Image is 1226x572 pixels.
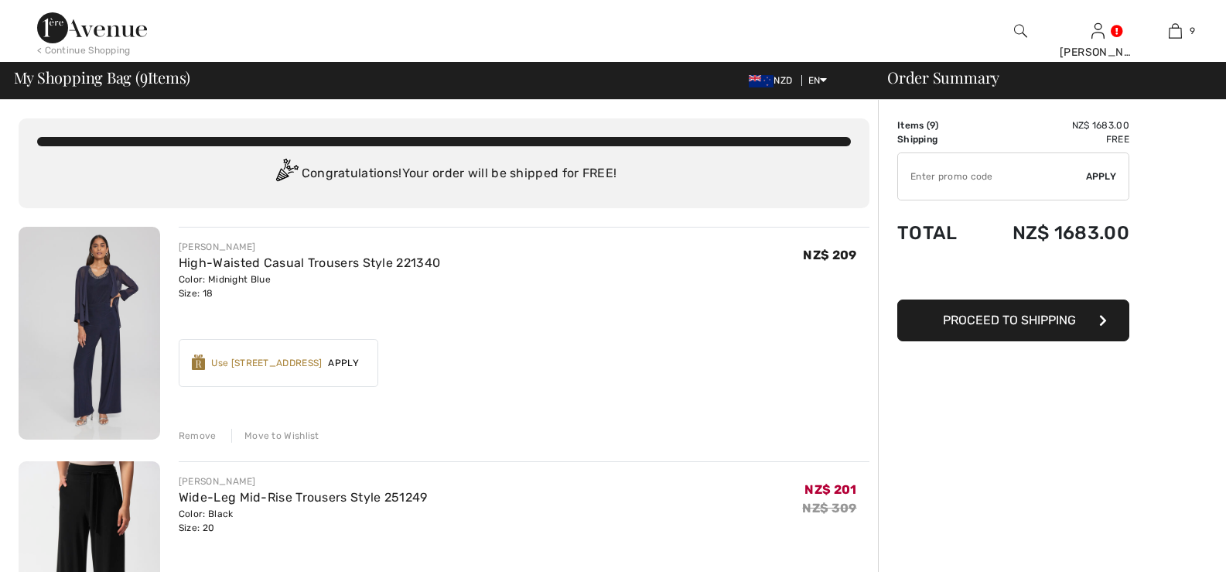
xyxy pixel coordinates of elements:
[897,300,1129,341] button: Proceed to Shipping
[976,118,1129,132] td: NZ$ 1683.00
[211,356,322,370] div: Use [STREET_ADDRESS]
[1190,24,1195,38] span: 9
[897,132,976,146] td: Shipping
[140,66,148,86] span: 9
[37,12,147,43] img: 1ère Avenue
[179,272,440,300] div: Color: Midnight Blue Size: 18
[808,75,828,86] span: EN
[1091,22,1105,40] img: My Info
[179,255,440,270] a: High-Waisted Casual Trousers Style 221340
[897,118,976,132] td: Items ( )
[179,240,440,254] div: [PERSON_NAME]
[803,248,856,262] span: NZ$ 209
[1060,44,1136,60] div: [PERSON_NAME]
[179,474,428,488] div: [PERSON_NAME]
[898,153,1086,200] input: Promo code
[322,356,365,370] span: Apply
[192,355,206,370] img: Reward-Logo.svg
[943,313,1076,327] span: Proceed to Shipping
[897,259,1129,294] iframe: PayPal
[897,207,976,259] td: Total
[19,227,160,440] img: High-Waisted Casual Trousers Style 221340
[231,429,319,443] div: Move to Wishlist
[749,75,798,86] span: NZD
[869,70,1217,85] div: Order Summary
[1091,23,1105,38] a: Sign In
[271,159,302,190] img: Congratulation2.svg
[179,429,217,443] div: Remove
[1137,22,1213,40] a: 9
[976,207,1129,259] td: NZ$ 1683.00
[749,75,774,87] img: New Zealand Dollar
[802,501,856,515] s: NZ$ 309
[37,159,851,190] div: Congratulations! Your order will be shipped for FREE!
[37,43,131,57] div: < Continue Shopping
[14,70,191,85] span: My Shopping Bag ( Items)
[179,490,428,505] a: Wide-Leg Mid-Rise Trousers Style 251249
[804,482,856,497] span: NZ$ 201
[179,507,428,535] div: Color: Black Size: 20
[1169,22,1182,40] img: My Bag
[930,120,935,131] span: 9
[1086,170,1117,183] span: Apply
[1014,22,1027,40] img: search the website
[976,132,1129,146] td: Free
